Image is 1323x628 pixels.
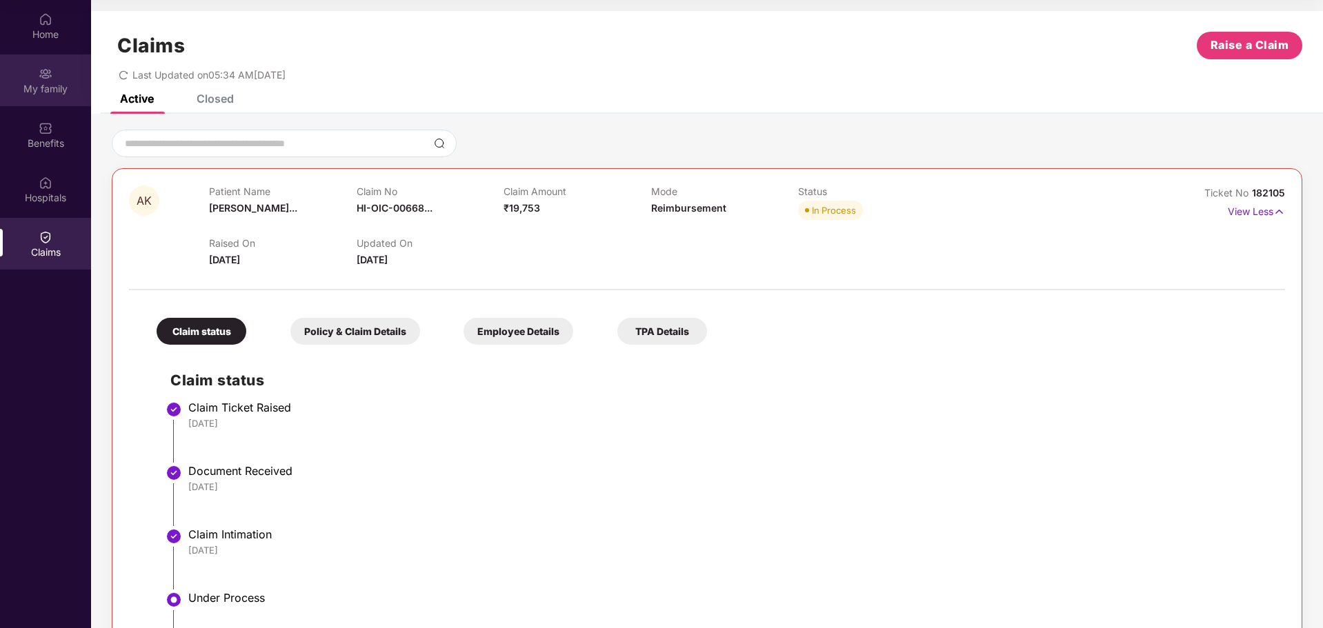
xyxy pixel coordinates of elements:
[39,67,52,81] img: svg+xml;base64,PHN2ZyB3aWR0aD0iMjAiIGhlaWdodD0iMjAiIHZpZXdCb3g9IjAgMCAyMCAyMCIgZmlsbD0ibm9uZSIgeG...
[357,185,504,197] p: Claim No
[812,203,856,217] div: In Process
[209,254,240,265] span: [DATE]
[117,34,185,57] h1: Claims
[119,69,128,81] span: redo
[1273,204,1285,219] img: svg+xml;base64,PHN2ZyB4bWxucz0iaHR0cDovL3d3dy53My5vcmcvMjAwMC9zdmciIHdpZHRoPSIxNyIgaGVpZ2h0PSIxNy...
[357,202,432,214] span: HI-OIC-00668...
[651,185,798,197] p: Mode
[290,318,420,345] div: Policy & Claim Details
[188,464,1271,478] div: Document Received
[1204,187,1252,199] span: Ticket No
[188,527,1271,541] div: Claim Intimation
[188,480,1271,493] div: [DATE]
[137,195,152,207] span: AK
[188,544,1271,556] div: [DATE]
[1228,201,1285,219] p: View Less
[798,185,945,197] p: Status
[39,176,52,190] img: svg+xml;base64,PHN2ZyBpZD0iSG9zcGl0YWxzIiB4bWxucz0iaHR0cDovL3d3dy53My5vcmcvMjAwMC9zdmciIHdpZHRoPS...
[209,202,297,214] span: [PERSON_NAME]...
[188,401,1271,414] div: Claim Ticket Raised
[1252,187,1285,199] span: 182105
[1211,37,1289,54] span: Raise a Claim
[120,92,154,105] div: Active
[617,318,707,345] div: TPA Details
[209,237,356,249] p: Raised On
[209,185,356,197] p: Patient Name
[170,369,1271,392] h2: Claim status
[188,417,1271,429] div: [DATE]
[357,237,504,249] p: Updated On
[434,138,445,149] img: svg+xml;base64,PHN2ZyBpZD0iU2VhcmNoLTMyeDMyIiB4bWxucz0iaHR0cDovL3d3dy53My5vcmcvMjAwMC9zdmciIHdpZH...
[39,230,52,244] img: svg+xml;base64,PHN2ZyBpZD0iQ2xhaW0iIHhtbG5zPSJodHRwOi8vd3d3LnczLm9yZy8yMDAwL3N2ZyIgd2lkdGg9IjIwIi...
[166,465,182,481] img: svg+xml;base64,PHN2ZyBpZD0iU3RlcC1Eb25lLTMyeDMyIiB4bWxucz0iaHR0cDovL3d3dy53My5vcmcvMjAwMC9zdmciIH...
[197,92,234,105] div: Closed
[651,202,726,214] span: Reimbursement
[166,401,182,418] img: svg+xml;base64,PHN2ZyBpZD0iU3RlcC1Eb25lLTMyeDMyIiB4bWxucz0iaHR0cDovL3d3dy53My5vcmcvMjAwMC9zdmciIH...
[166,528,182,545] img: svg+xml;base64,PHN2ZyBpZD0iU3RlcC1Eb25lLTMyeDMyIiB4bWxucz0iaHR0cDovL3d3dy53My5vcmcvMjAwMC9zdmciIH...
[504,185,650,197] p: Claim Amount
[132,69,286,81] span: Last Updated on 05:34 AM[DATE]
[357,254,388,265] span: [DATE]
[39,121,52,135] img: svg+xml;base64,PHN2ZyBpZD0iQmVuZWZpdHMiIHhtbG5zPSJodHRwOi8vd3d3LnczLm9yZy8yMDAwL3N2ZyIgd2lkdGg9Ij...
[39,12,52,26] img: svg+xml;base64,PHN2ZyBpZD0iSG9tZSIgeG1sbnM9Imh0dHA6Ly93d3cudzMub3JnLzIwMDAvc3ZnIiB3aWR0aD0iMjAiIG...
[1197,32,1302,59] button: Raise a Claim
[188,591,1271,605] div: Under Process
[504,202,540,214] span: ₹19,753
[157,318,246,345] div: Claim status
[464,318,573,345] div: Employee Details
[166,591,182,608] img: svg+xml;base64,PHN2ZyBpZD0iU3RlcC1BY3RpdmUtMzJ4MzIiIHhtbG5zPSJodHRwOi8vd3d3LnczLm9yZy8yMDAwL3N2Zy...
